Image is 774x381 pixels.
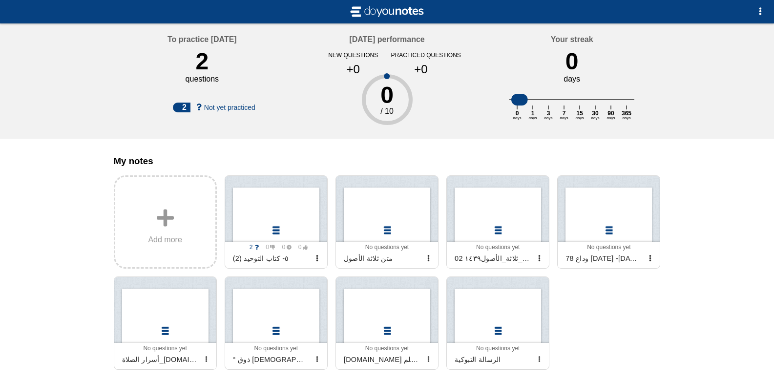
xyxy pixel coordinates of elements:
text: 7 [563,110,566,117]
div: +0 [327,63,379,76]
text: 15 [576,110,583,117]
span: No questions yet [143,345,187,352]
div: متن ثلاثة الأصول [340,251,422,266]
div: ٥- كتاب التوحيد (2) [229,251,312,266]
div: 2 [173,103,190,112]
span: No questions yet [365,345,409,352]
text: days [623,116,631,120]
h4: [DATE] performance [349,35,424,44]
div: أسرار الصلاة_[DOMAIN_NAME]_ [118,352,201,367]
a: No questions yetأسرار الصلاة_[DOMAIN_NAME]_ [114,276,217,370]
div: practiced questions [391,52,451,59]
div: / 10 [319,107,455,116]
a: No questions yet78 وداع [DATE] -[DATE] [557,175,660,269]
span: 0 [261,244,275,251]
span: Not yet practiced [204,104,255,111]
h4: Your streak [551,35,593,44]
div: الرسالة التبوكية [451,352,533,367]
text: days [591,116,600,120]
text: 30 [592,110,599,117]
a: No questions yet° ذوق [DEMOGRAPHIC_DATA] عند إبن القيم ° [225,276,328,370]
span: No questions yet [476,345,520,352]
img: svg+xml;base64,CiAgICAgIDxzdmcgdmlld0JveD0iLTIgLTIgMjAgNCIgeG1sbnM9Imh0dHA6Ly93d3cudzMub3JnLzIwMD... [348,4,426,20]
span: Add more [148,235,182,244]
span: 0 [277,244,292,251]
text: 90 [607,110,614,117]
div: questions [186,75,219,84]
text: 3 [547,110,550,117]
span: No questions yet [254,345,298,352]
div: +0 [395,63,447,76]
a: No questions yet02 التعليقات_على_ثلاثة_الأصول١٤٣٩ [446,175,549,269]
text: 1 [531,110,535,117]
div: new questions [323,52,383,59]
div: days [564,75,580,84]
a: No questions yet[DOMAIN_NAME] شرح حلية طالب العلم [335,276,439,370]
h3: My notes [114,156,661,167]
text: days [529,116,537,120]
span: No questions yet [365,244,409,251]
div: ° ذوق [DEMOGRAPHIC_DATA] عند إبن القيم ° [229,352,312,367]
span: 0 [293,244,308,251]
a: No questions yetالرسالة التبوكية [446,276,549,370]
a: No questions yetمتن ثلاثة الأصول [335,175,439,269]
span: No questions yet [587,244,630,251]
div: 78 وداع [DATE] -[DATE] [562,251,644,266]
div: 0 [319,84,455,107]
div: 02 التعليقات_على_ثلاثة_الأصول١٤٣٩ [451,251,533,266]
div: 0 [565,48,579,75]
text: days [576,116,584,120]
span: No questions yet [476,244,520,251]
text: days [560,116,568,120]
a: 2 0 0 0 ٥- كتاب التوحيد (2) [225,175,328,269]
span: 2 [244,244,259,251]
div: 2 [195,48,209,75]
text: days [607,116,615,120]
text: days [513,116,522,120]
text: days [544,116,553,120]
button: Options [751,2,770,21]
h4: To practice [DATE] [167,35,237,44]
text: 365 [622,110,631,117]
div: [DOMAIN_NAME] شرح حلية طالب العلم [340,352,422,367]
text: 0 [516,110,519,117]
